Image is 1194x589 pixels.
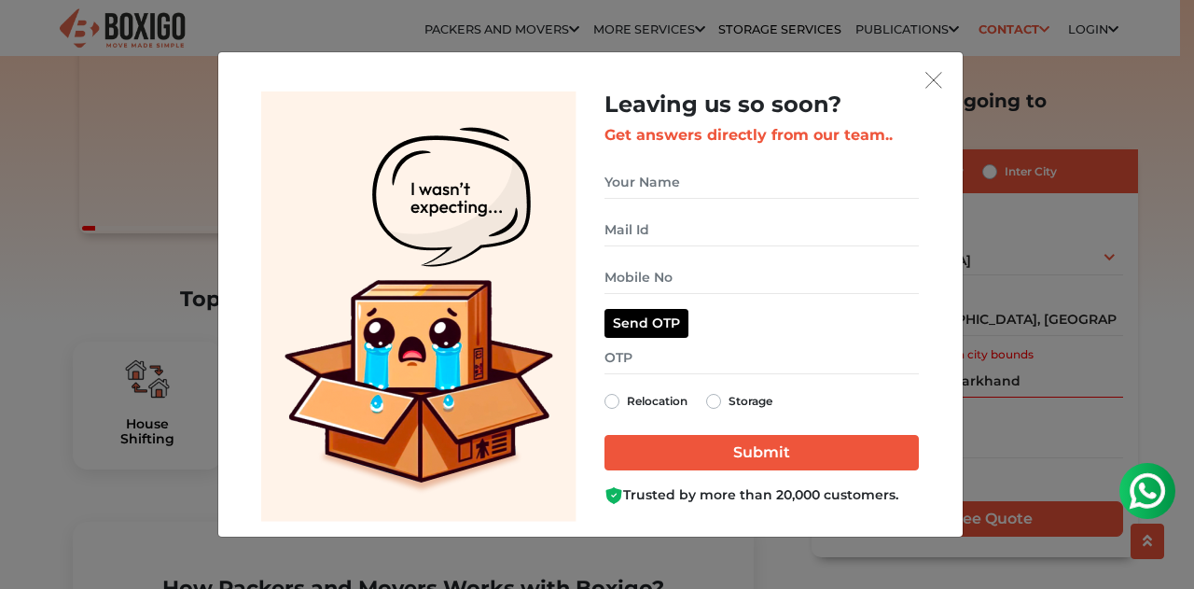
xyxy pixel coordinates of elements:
label: Storage [729,390,772,413]
div: Trusted by more than 20,000 customers. [604,485,919,505]
button: Send OTP [604,309,688,338]
img: Lead Welcome Image [261,91,576,522]
input: Submit [604,435,919,470]
h2: Leaving us so soon? [604,91,919,119]
img: Boxigo Customer Shield [604,486,623,505]
input: Your Name [604,166,919,199]
input: Mail Id [604,214,919,246]
img: whatsapp-icon.svg [19,19,56,56]
label: Relocation [627,390,687,413]
h3: Get answers directly from our team.. [604,126,919,144]
input: OTP [604,342,919,374]
input: Mobile No [604,261,919,294]
img: exit [925,72,942,89]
